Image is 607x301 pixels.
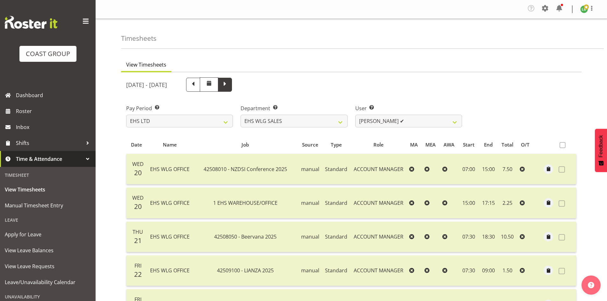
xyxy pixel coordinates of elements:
div: Total [501,141,514,148]
span: 1 EHS WAREHOUSE/OFFICE [213,199,278,206]
a: Manual Timesheet Entry [2,197,94,213]
div: Start [462,141,476,148]
a: View Leave Balances [2,242,94,258]
div: Source [302,141,319,148]
span: Time & Attendance [16,154,83,164]
label: Pay Period [126,104,233,112]
td: 2.25 [498,188,517,218]
h5: [DATE] - [DATE] [126,81,167,88]
td: 07:00 [459,154,480,184]
button: Feedback - Show survey [595,129,607,172]
span: 42509100 - LIANZA 2025 [217,267,274,274]
div: MA [410,141,418,148]
td: 07:30 [459,222,480,252]
label: Department [241,104,347,112]
span: Manual Timesheet Entry [5,201,91,210]
a: Leave/Unavailability Calendar [2,274,94,290]
td: 7.50 [498,154,517,184]
span: View Timesheets [5,185,91,194]
div: AWA [444,141,455,148]
div: O/T [521,141,530,148]
div: COAST GROUP [26,49,70,59]
span: 42508010 - NZDSI Conference 2025 [204,166,287,173]
span: Leave/Unavailability Calendar [5,277,91,287]
span: EHS WLG OFFICE [150,166,190,173]
td: 15:00 [459,188,480,218]
span: 21 [134,236,142,245]
td: Standard [322,188,350,218]
div: Leave [2,213,94,226]
span: Fri [134,262,141,269]
a: Apply for Leave [2,226,94,242]
span: ACCOUNT MANAGER [354,199,403,206]
span: Feedback [598,135,604,157]
span: ACCOUNT MANAGER [354,233,403,240]
div: Timesheet [2,168,94,182]
span: Shifts [16,138,83,148]
td: Standard [322,255,350,286]
span: EHS WLG OFFICE [150,233,190,240]
span: ACCOUNT MANAGER [354,267,403,274]
td: 09:00 [479,255,498,286]
span: Roster [16,106,92,116]
img: lu-budden8051.jpg [580,5,588,13]
img: Rosterit website logo [5,16,57,29]
h4: Timesheets [121,35,156,42]
a: View Timesheets [2,182,94,197]
div: End [483,141,494,148]
div: MEA [425,141,436,148]
span: ACCOUNT MANAGER [354,166,403,173]
div: Role [354,141,403,148]
div: Date [130,141,143,148]
td: 17:15 [479,188,498,218]
span: View Leave Balances [5,246,91,255]
img: help-xxl-2.png [588,282,594,288]
span: manual [301,199,319,206]
span: View Timesheets [126,61,166,68]
span: 42508050 - Beervana 2025 [214,233,277,240]
span: Thu [133,228,143,235]
span: manual [301,233,319,240]
td: 10.50 [498,222,517,252]
span: Inbox [16,122,92,132]
span: EHS WLG OFFICE [150,199,190,206]
div: Name [150,141,189,148]
span: Apply for Leave [5,230,91,239]
td: 18:30 [479,222,498,252]
span: EHS WLG OFFICE [150,267,190,274]
span: manual [301,267,319,274]
td: Standard [322,154,350,184]
span: manual [301,166,319,173]
td: Standard [322,222,350,252]
div: Job [196,141,294,148]
span: 20 [134,202,142,211]
span: View Leave Requests [5,262,91,271]
a: View Leave Requests [2,258,94,274]
span: 22 [134,270,142,279]
td: 1.50 [498,255,517,286]
span: 20 [134,168,142,177]
div: Type [326,141,347,148]
span: Wed [132,194,144,201]
span: Wed [132,161,144,168]
td: 07:30 [459,255,480,286]
label: User [355,104,462,112]
td: 15:00 [479,154,498,184]
span: Dashboard [16,90,92,100]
